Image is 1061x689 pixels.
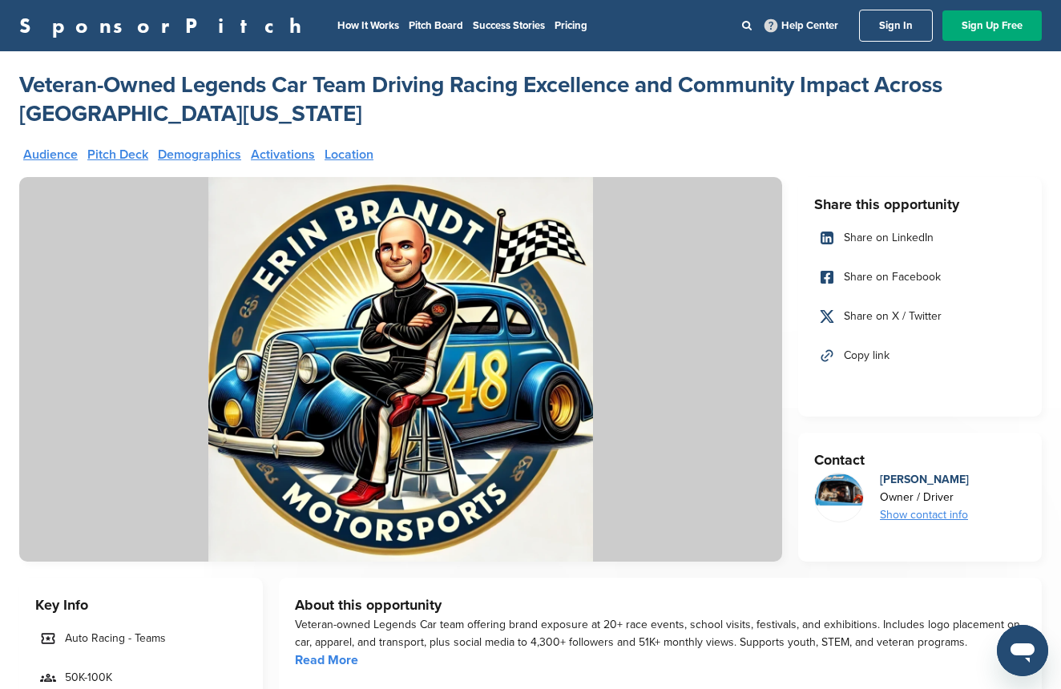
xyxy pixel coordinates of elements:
a: Pricing [555,19,587,32]
iframe: Button to launch messaging window [997,625,1048,676]
a: Share on X / Twitter [814,300,1026,333]
div: Owner / Driver [880,489,969,506]
span: 50K-100K [65,669,112,687]
h3: Share this opportunity [814,193,1026,216]
h3: About this opportunity [295,594,1026,616]
a: Share on Facebook [814,260,1026,294]
a: Demographics [158,148,241,161]
a: Pitch Deck [87,148,148,161]
span: Auto Racing - Teams [65,630,166,647]
div: Show contact info [880,506,969,524]
img: Sponsorpitch & [19,177,782,562]
a: Activations [251,148,315,161]
a: Sign Up Free [942,10,1042,41]
a: Read More [295,652,358,668]
a: Pitch Board [409,19,463,32]
a: Audience [23,148,78,161]
a: Share on LinkedIn [814,221,1026,255]
span: Copy link [844,347,890,365]
a: Help Center [761,16,841,35]
a: SponsorPitch [19,15,312,36]
a: Location [325,148,373,161]
img: mg 0047 [815,473,863,506]
h3: Key Info [35,594,247,616]
span: Share on Facebook [844,268,941,286]
div: [PERSON_NAME] [880,471,969,489]
span: Share on X / Twitter [844,308,942,325]
a: Copy link [814,339,1026,373]
a: How It Works [337,19,399,32]
a: Success Stories [473,19,545,32]
a: Veteran-Owned Legends Car Team Driving Racing Excellence and Community Impact Across [GEOGRAPHIC_... [19,71,1042,128]
div: Veteran-owned Legends Car team offering brand exposure at 20+ race events, school visits, festiva... [295,616,1026,651]
a: Sign In [859,10,933,42]
h3: Contact [814,449,1026,471]
span: Share on LinkedIn [844,229,934,247]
